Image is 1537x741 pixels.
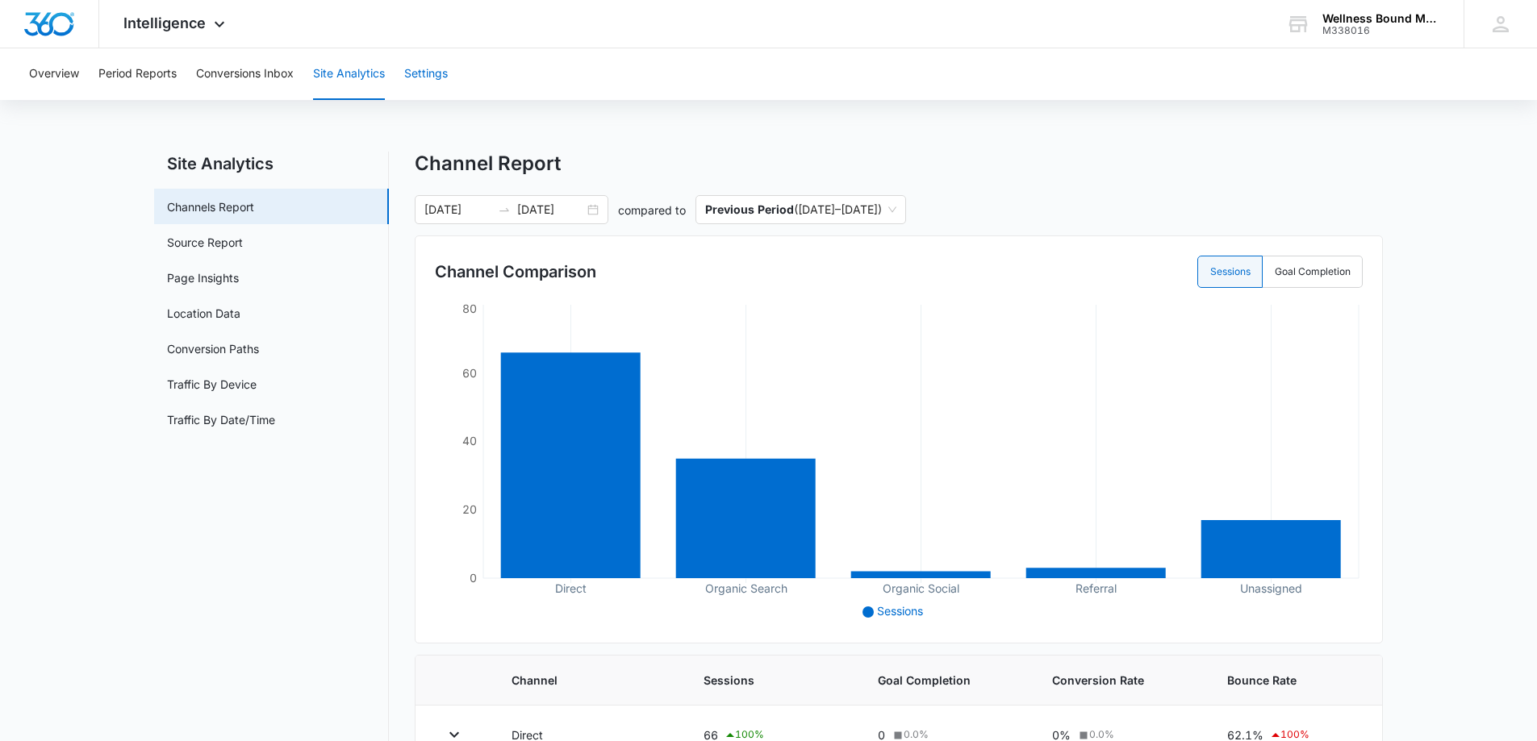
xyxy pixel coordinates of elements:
[167,411,275,428] a: Traffic By Date/Time
[1197,256,1263,288] label: Sessions
[167,198,254,215] a: Channels Report
[404,48,448,100] button: Settings
[154,152,389,176] h2: Site Analytics
[462,502,477,516] tspan: 20
[1052,672,1188,689] span: Conversion Rate
[1240,581,1302,596] tspan: Unassigned
[1322,25,1440,36] div: account id
[705,202,794,216] p: Previous Period
[29,48,79,100] button: Overview
[883,581,959,596] tspan: Organic Social
[618,202,686,219] p: compared to
[704,672,839,689] span: Sessions
[1227,672,1356,689] span: Bounce Rate
[415,152,561,176] h1: Channel Report
[512,672,665,689] span: Channel
[167,234,243,251] a: Source Report
[498,203,511,216] span: swap-right
[498,203,511,216] span: to
[435,260,596,284] h3: Channel Comparison
[123,15,206,31] span: Intelligence
[877,604,923,618] span: Sessions
[167,305,240,322] a: Location Data
[167,269,239,286] a: Page Insights
[1322,12,1440,25] div: account name
[424,201,491,219] input: Start date
[705,196,896,223] span: ( [DATE] – [DATE] )
[470,571,477,585] tspan: 0
[196,48,294,100] button: Conversions Inbox
[98,48,177,100] button: Period Reports
[1075,581,1117,595] tspan: Referral
[705,581,787,596] tspan: Organic Search
[462,302,477,315] tspan: 80
[313,48,385,100] button: Site Analytics
[555,581,587,595] tspan: Direct
[462,434,477,448] tspan: 40
[167,376,257,393] a: Traffic By Device
[517,201,584,219] input: End date
[462,366,477,380] tspan: 60
[167,340,259,357] a: Conversion Paths
[878,672,1013,689] span: Goal Completion
[1263,256,1363,288] label: Goal Completion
